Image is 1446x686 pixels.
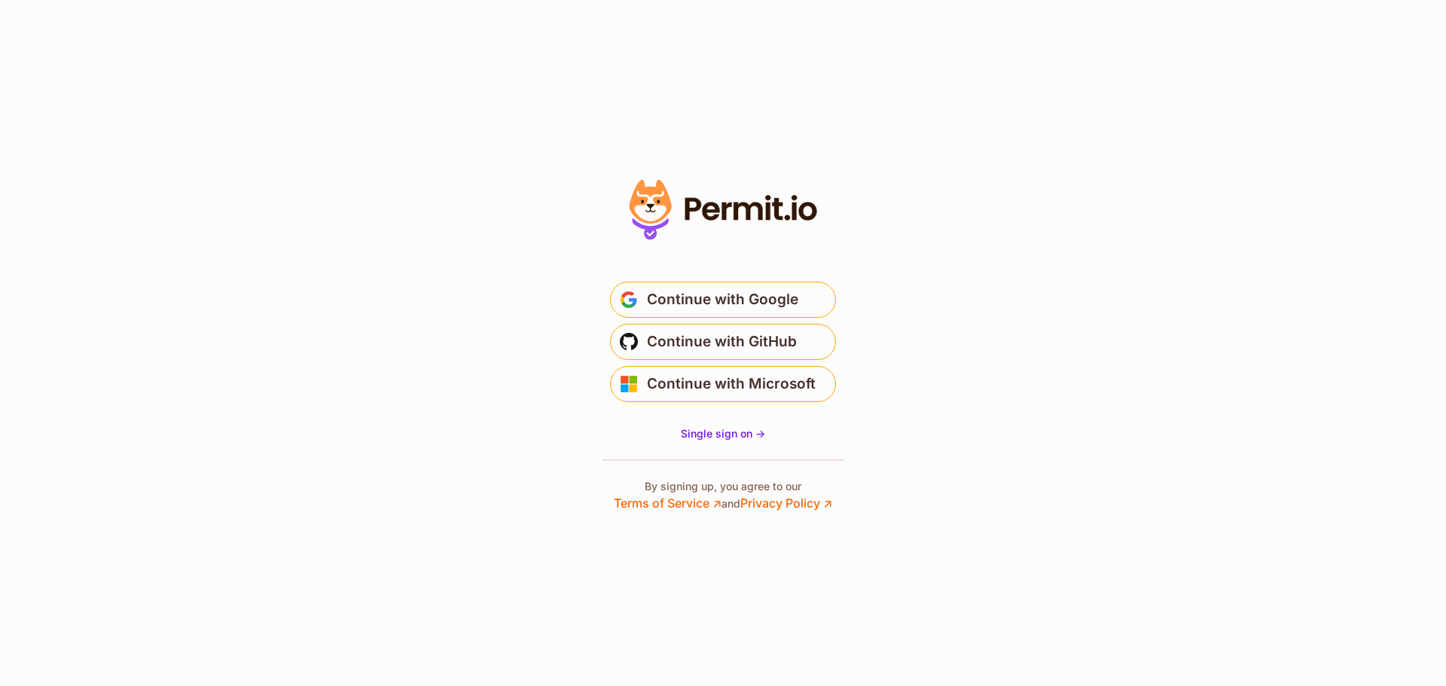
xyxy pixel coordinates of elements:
span: Continue with GitHub [647,330,797,354]
button: Continue with Google [610,282,836,318]
p: By signing up, you agree to our and [614,479,832,512]
button: Continue with Microsoft [610,366,836,402]
span: Single sign on -> [681,427,765,440]
a: Privacy Policy ↗ [740,495,832,511]
span: Continue with Microsoft [647,372,816,396]
a: Single sign on -> [681,426,765,441]
a: Terms of Service ↗ [614,495,721,511]
button: Continue with GitHub [610,324,836,360]
span: Continue with Google [647,288,798,312]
